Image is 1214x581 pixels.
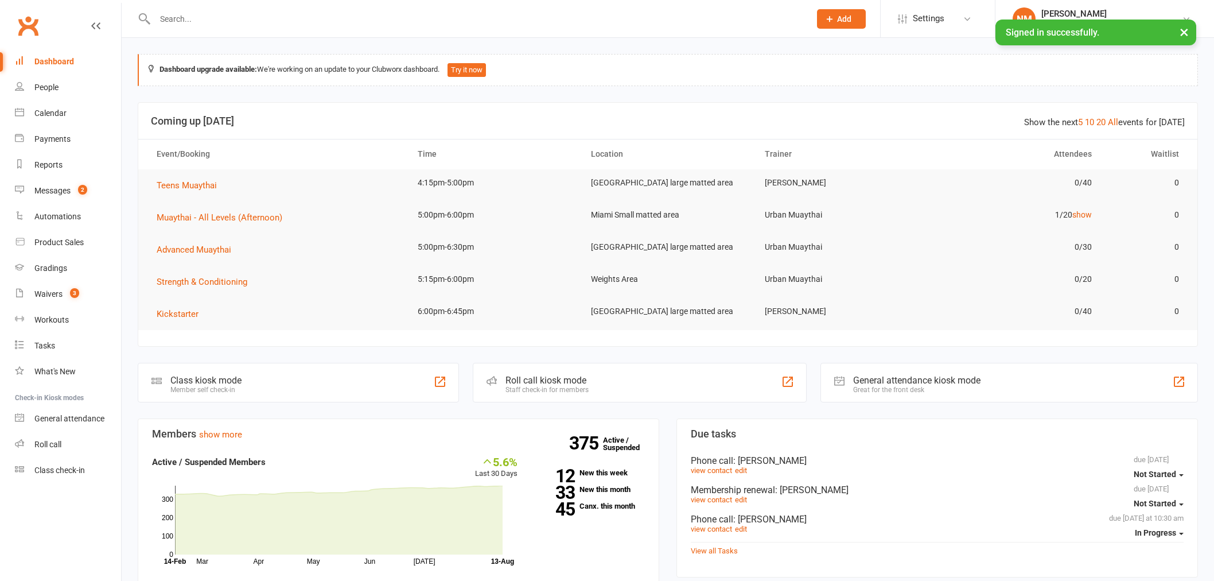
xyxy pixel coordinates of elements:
[407,298,581,325] td: 6:00pm-6:45pm
[775,485,849,495] span: : [PERSON_NAME]
[1102,266,1189,293] td: 0
[14,11,42,40] a: Clubworx
[853,386,980,394] div: Great for the front desk
[34,134,71,144] div: Payments
[15,281,121,307] a: Waivers 3
[1134,493,1184,514] button: Not Started
[691,428,1184,440] h3: Due tasks
[928,202,1102,228] td: 1/20
[34,109,67,118] div: Calendar
[691,547,738,555] a: View all Tasks
[34,57,74,66] div: Dashboard
[34,367,76,376] div: What's New
[157,212,282,223] span: Muaythai - All Levels (Afternoon)
[1135,522,1184,543] button: In Progress
[1102,169,1189,196] td: 0
[535,486,645,493] a: 33New this month
[754,298,928,325] td: [PERSON_NAME]
[407,234,581,261] td: 5:00pm-6:30pm
[151,11,803,27] input: Search...
[157,309,199,319] span: Kickstarter
[34,238,84,247] div: Product Sales
[1108,117,1118,127] a: All
[1006,27,1099,38] span: Signed in successfully.
[34,264,67,273] div: Gradings
[913,6,944,32] span: Settings
[1096,117,1106,127] a: 20
[1013,7,1036,30] div: NM
[157,245,231,255] span: Advanced Muaythai
[733,455,807,466] span: : [PERSON_NAME]
[754,266,928,293] td: Urban Muaythai
[735,525,747,533] a: edit
[15,230,121,255] a: Product Sales
[34,315,69,324] div: Workouts
[170,375,242,386] div: Class kiosk mode
[581,140,754,169] th: Location
[1102,234,1189,261] td: 0
[581,234,754,261] td: [GEOGRAPHIC_DATA] large matted area
[1041,19,1182,29] div: Urban Muaythai - [GEOGRAPHIC_DATA]
[1134,464,1184,485] button: Not Started
[505,375,589,386] div: Roll call kiosk mode
[34,212,81,221] div: Automations
[535,469,645,477] a: 12New this week
[1041,9,1182,19] div: [PERSON_NAME]
[1102,140,1189,169] th: Waitlist
[691,514,1184,525] div: Phone call
[754,169,928,196] td: [PERSON_NAME]
[70,288,79,298] span: 3
[754,140,928,169] th: Trainer
[928,169,1102,196] td: 0/40
[152,428,645,440] h3: Members
[581,169,754,196] td: [GEOGRAPHIC_DATA] large matted area
[691,485,1184,495] div: Membership renewal
[1072,210,1092,219] a: show
[691,525,732,533] a: view contact
[928,234,1102,261] td: 0/30
[157,243,239,257] button: Advanced Muaythai
[151,115,1185,127] h3: Coming up [DATE]
[448,63,486,77] button: Try it now
[581,202,754,228] td: Miami Small matted area
[535,484,575,501] strong: 33
[754,202,928,228] td: Urban Muaythai
[199,429,242,440] a: show more
[34,83,59,92] div: People
[157,307,207,321] button: Kickstarter
[15,359,121,385] a: What's New
[1174,20,1194,44] button: ×
[152,457,266,467] strong: Active / Suspended Members
[535,467,575,485] strong: 12
[34,341,55,350] div: Tasks
[15,152,121,178] a: Reports
[691,455,1184,466] div: Phone call
[157,277,247,287] span: Strength & Conditioning
[15,255,121,281] a: Gradings
[15,100,121,126] a: Calendar
[837,14,851,24] span: Add
[157,275,255,289] button: Strength & Conditioning
[928,266,1102,293] td: 0/20
[1078,117,1083,127] a: 5
[34,160,63,169] div: Reports
[475,455,517,468] div: 5.6%
[691,495,732,504] a: view contact
[853,375,980,386] div: General attendance kiosk mode
[535,502,645,510] a: 45Canx. this month
[603,428,653,460] a: 375Active / Suspended
[733,514,807,525] span: : [PERSON_NAME]
[569,435,603,452] strong: 375
[34,466,85,475] div: Class check-in
[535,501,575,518] strong: 45
[1135,528,1176,537] span: In Progress
[15,458,121,483] a: Class kiosk mode
[407,202,581,228] td: 5:00pm-6:00pm
[505,386,589,394] div: Staff check-in for members
[138,54,1198,86] div: We're working on an update to your Clubworx dashboard.
[407,169,581,196] td: 4:15pm-5:00pm
[15,432,121,458] a: Roll call
[15,406,121,432] a: General attendance kiosk mode
[581,266,754,293] td: Weights Area
[157,179,225,192] button: Teens Muaythai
